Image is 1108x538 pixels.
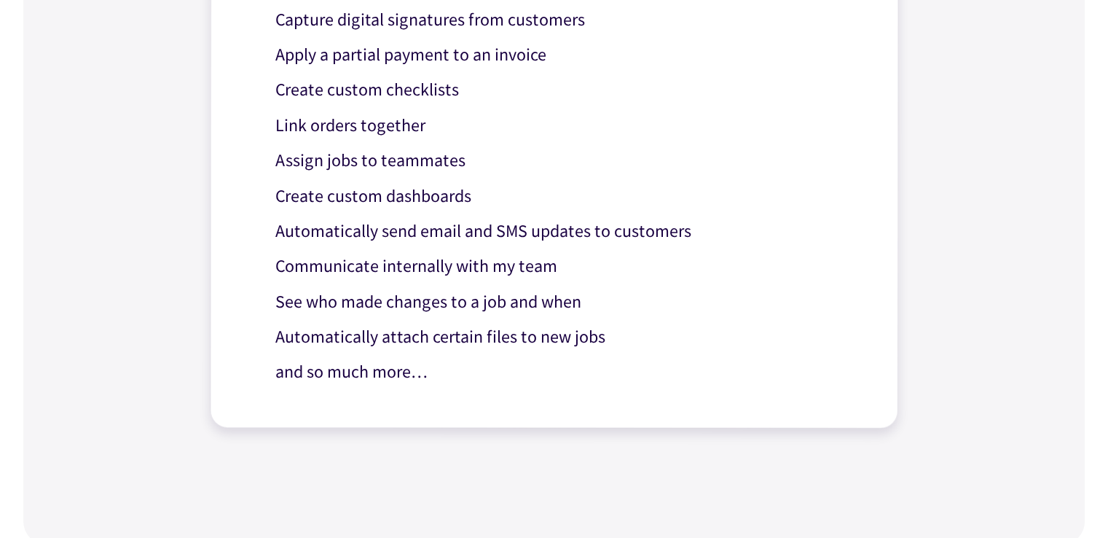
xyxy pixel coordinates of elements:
[275,252,856,281] p: Communicate internally with my team
[275,6,857,34] p: Capture digital signatures from customers
[275,217,856,246] p: Automatically send email and SMS updates to customers
[275,147,856,175] p: Assign jobs to teammates
[275,288,856,316] p: See who made changes to a job and when
[275,359,856,387] p: and so much more…
[865,381,1108,538] iframe: Chat Widget
[275,323,856,351] p: Automatically attach certain files to new jobs
[275,76,856,104] p: Create custom checklists
[275,112,856,140] p: Link orders together
[275,182,856,211] p: Create custom dashboards
[275,41,857,69] p: Apply a partial payment to an invoice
